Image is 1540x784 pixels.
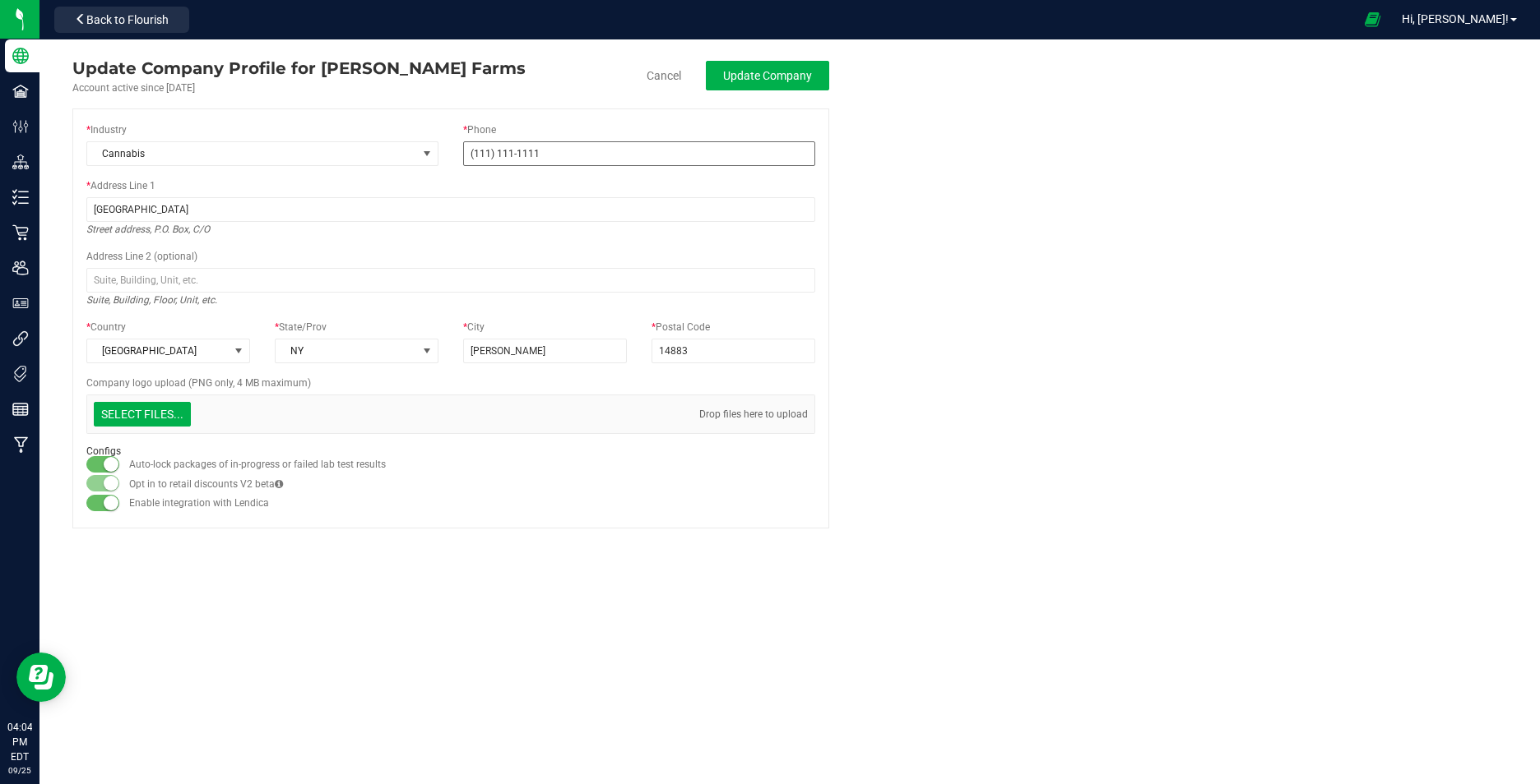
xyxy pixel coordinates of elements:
[94,402,191,427] div: Select files...
[12,295,29,311] inline-svg: User Roles
[12,224,29,241] inline-svg: Retail
[7,720,32,764] p: 04:04 PM EDT
[86,320,126,334] label: Country
[16,653,66,702] iframe: Resource center
[463,320,485,334] label: City
[647,67,681,84] a: Cancel
[275,320,327,334] label: State/Prov
[86,178,155,193] label: Address Line 1
[54,7,189,33] button: Back to Flourish
[86,219,210,239] i: Street address, P.O. Box, C/O
[652,339,815,363] input: Postal Code
[209,408,808,420] div: Drop files here to upload
[72,56,526,81] div: CM Spencer Farms
[87,339,229,362] span: [GEOGRAPHIC_DATA]
[463,122,496,137] label: Phone
[86,290,217,310] i: Suite, Building, Floor, Unit, etc.
[723,69,812,82] span: Update Company
[12,154,29,170] inline-svg: Distribution
[463,339,627,363] input: City
[86,197,815,222] input: Address
[86,446,815,457] h2: Configs
[706,61,829,90] button: Update Company
[12,48,29,64] inline-svg: Company
[86,268,815,293] input: Suite, Building, Unit, etc.
[86,249,197,264] label: Address Line 2 (optional)
[12,330,29,347] inline-svg: Integrations
[12,366,29,382] inline-svg: Tags
[652,320,710,334] label: Postal Code
[1354,3,1391,35] span: Open Ecommerce Menu
[86,13,169,26] span: Back to Flourish
[12,118,29,135] inline-svg: Configuration
[129,496,269,510] label: Enable integration with Lendica
[12,401,29,417] inline-svg: Reports
[86,376,311,390] label: Company logo upload (PNG only, 4 MB maximum)
[87,142,417,165] span: Cannabis
[12,260,29,276] inline-svg: Users
[12,436,29,453] inline-svg: Manufacturing
[276,339,417,362] span: NY
[12,83,29,99] inline-svg: Facilities
[1402,12,1509,25] span: Hi, [PERSON_NAME]!
[129,457,386,472] label: Auto-lock packages of in-progress or failed lab test results
[86,122,127,137] label: Industry
[72,81,526,95] div: Account active since [DATE]
[129,477,283,491] label: Opt in to retail discounts V2 beta
[7,764,32,777] p: 09/25
[12,189,29,205] inline-svg: Inventory
[463,141,815,166] input: (123) 456-7890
